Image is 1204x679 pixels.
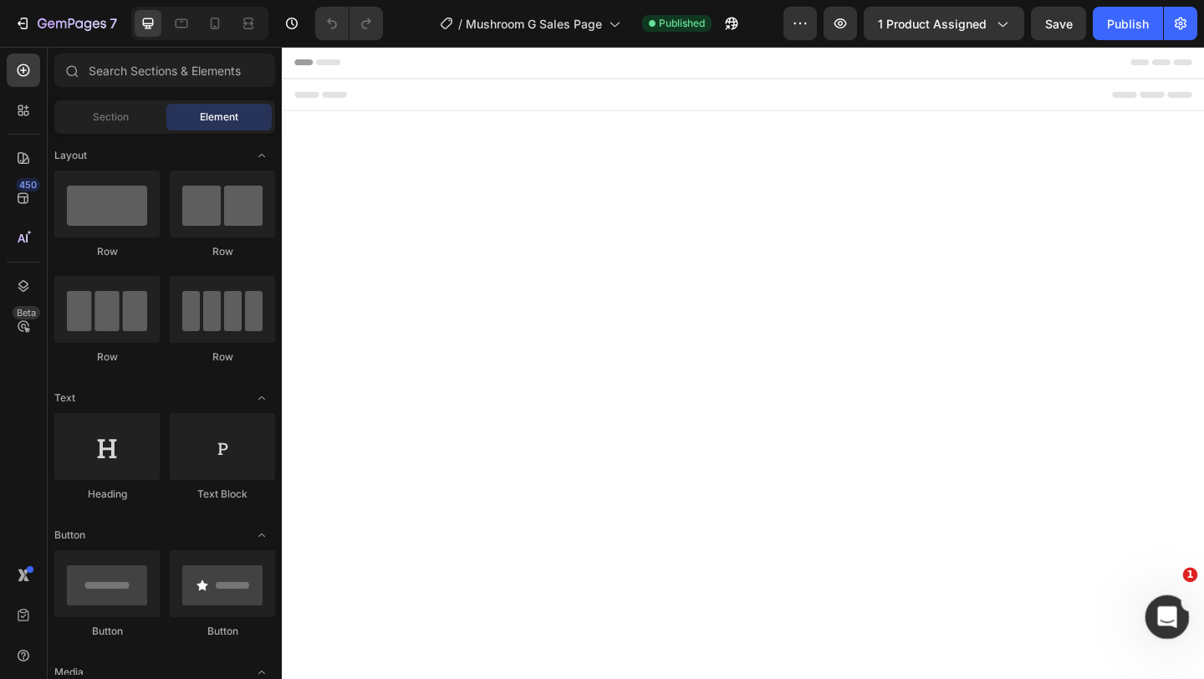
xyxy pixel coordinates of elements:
[170,624,275,639] div: Button
[1093,7,1163,40] button: Publish
[54,350,160,365] div: Row
[1183,568,1198,583] span: 1
[170,244,275,259] div: Row
[7,7,125,40] button: 7
[466,15,602,33] span: Mushroom G Sales Page
[248,385,275,411] span: Toggle open
[54,54,275,87] input: Search Sections & Elements
[54,487,160,502] div: Heading
[54,528,85,543] span: Button
[54,244,160,259] div: Row
[282,47,1204,679] iframe: Design area
[16,178,40,191] div: 450
[659,16,705,31] span: Published
[13,306,40,319] div: Beta
[200,110,238,125] span: Element
[110,13,117,33] p: 7
[170,350,275,365] div: Row
[54,624,160,639] div: Button
[458,15,462,33] span: /
[170,487,275,502] div: Text Block
[54,148,87,163] span: Layout
[1031,7,1086,40] button: Save
[1107,15,1149,33] div: Publish
[1145,595,1190,640] iframe: Intercom live chat
[1045,17,1073,31] span: Save
[93,110,129,125] span: Section
[248,522,275,549] span: Toggle open
[54,391,75,406] span: Text
[248,142,275,169] span: Toggle open
[864,7,1024,40] button: 1 product assigned
[315,7,383,40] div: Undo/Redo
[878,15,987,33] span: 1 product assigned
